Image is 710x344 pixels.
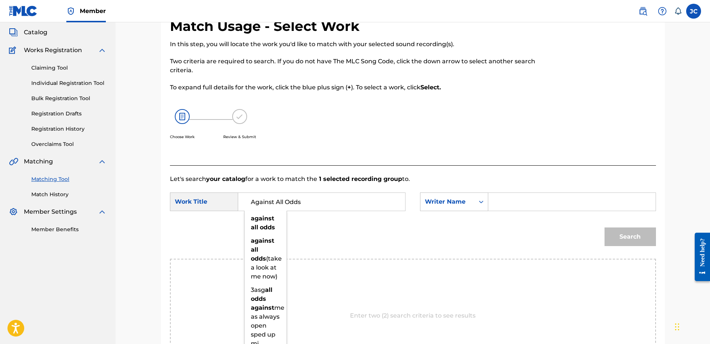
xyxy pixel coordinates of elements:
a: Individual Registration Tool [31,79,107,87]
img: Catalog [9,28,18,37]
strong: Select. [420,84,441,91]
div: Drag [675,316,679,338]
span: Works Registration [24,46,82,55]
strong: all [251,224,258,231]
a: Claiming Tool [31,64,107,72]
span: Member Settings [24,207,77,216]
img: Top Rightsholder [66,7,75,16]
a: CatalogCatalog [9,28,47,37]
strong: odds [251,255,266,262]
a: Registration Drafts [31,110,107,118]
img: Member Settings [9,207,18,216]
a: Matching Tool [31,175,107,183]
div: Help [655,4,670,19]
img: help [658,7,667,16]
form: Search Form [170,184,656,259]
span: (take a look at me now) [251,255,282,280]
img: MLC Logo [9,6,38,16]
strong: all [251,246,258,253]
a: Public Search [635,4,650,19]
iframe: Chat Widget [673,308,710,344]
strong: + [347,84,351,91]
p: To expand full details for the work, click the blue plus sign ( ). To select a work, click [170,83,544,92]
strong: 1 selected recording group [317,175,402,182]
strong: your catalog [206,175,245,182]
span: Matching [24,157,53,166]
strong: against [251,237,274,244]
p: In this step, you will locate the work you'd like to match with your selected sound recording(s). [170,40,544,49]
span: Catalog [24,28,47,37]
h2: Match Usage - Select Work [170,18,363,35]
strong: odds [251,295,266,302]
img: expand [98,157,107,166]
div: User Menu [686,4,701,19]
a: Match History [31,191,107,198]
div: Notifications [674,7,682,15]
iframe: Resource Center [689,227,710,287]
strong: against [251,304,274,311]
a: Registration History [31,125,107,133]
img: search [638,7,647,16]
strong: all [265,286,272,293]
div: Writer Name [425,197,470,206]
img: 26af456c4569493f7445.svg [175,109,190,124]
p: Review & Submit [223,134,256,140]
img: Works Registration [9,46,19,55]
a: Bulk Registration Tool [31,95,107,102]
p: Enter two (2) search criteria to see results [350,311,476,320]
a: Member Benefits [31,226,107,233]
a: Overclaims Tool [31,140,107,148]
strong: against [251,215,274,222]
span: 3asg [251,286,265,293]
p: Choose Work [170,134,195,140]
strong: odds [260,224,275,231]
img: expand [98,46,107,55]
img: expand [98,207,107,216]
img: 173f8e8b57e69610e344.svg [232,109,247,124]
span: Member [80,7,106,15]
p: Two criteria are required to search. If you do not have The MLC Song Code, click the down arrow t... [170,57,544,75]
img: Matching [9,157,18,166]
p: Let's search for a work to match the to. [170,175,656,184]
